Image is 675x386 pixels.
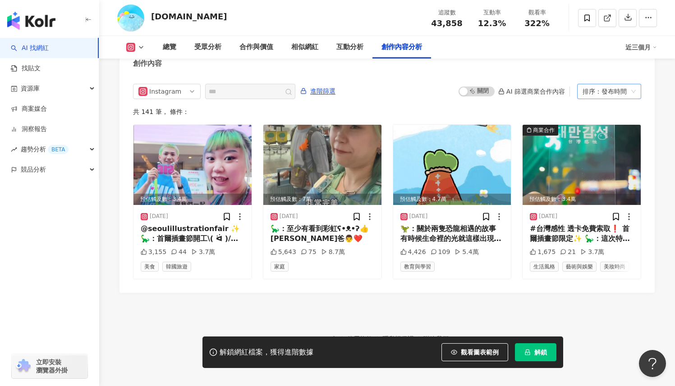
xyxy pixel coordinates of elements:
[430,8,464,17] div: 追蹤數
[48,145,69,154] div: BETA
[271,262,289,272] span: 家庭
[133,59,162,68] div: 創作內容
[11,64,41,73] a: 找貼文
[12,354,87,378] a: chrome extension立即安裝 瀏覽器外掛
[523,125,641,205] img: post-image
[524,19,550,28] span: 322%
[409,213,428,220] div: [DATE]
[530,224,634,244] div: #台灣感性 透卡免費索取❗️ 首爾插畫節限定✨ 🦕：這次特別做了台灣感性的透卡要帶去首爾🇰🇷 當成送給[DEMOGRAPHIC_DATA]朋友們ㄉ見面禮🎁 希望大家有機會可以來台灣拍拍美照❛‿˂...
[321,248,345,257] div: 8.7萬
[171,248,187,257] div: 44
[163,42,176,53] div: 總覽
[291,42,318,53] div: 相似網紅
[220,348,313,357] div: 解鎖網紅檔案，獲得進階數據
[530,262,559,272] span: 生活風格
[133,125,252,205] div: post-image預估觸及數：3.4萬
[400,224,504,244] div: 🦖：關於兩隻恐龍相遇的故事 有時候生命裡的光就這樣出現了 ( ´͈ ᵕ `͈ )◞✨ 我在大學的時候遇見小現金的 還記得第一次見到她是在大學迎新活動 她遲到超久還突然衝進教室跟大家打招呼 講話超...
[271,224,374,244] div: 🦕：至少有看到彩虹ʕ•ᴥ•ʔ👍 [PERSON_NAME]爸👨❤️
[515,343,556,361] button: 解鎖
[263,125,381,205] img: post-image
[478,19,506,28] span: 12.3%
[524,349,531,355] span: lock
[580,248,604,257] div: 3.7萬
[162,262,191,272] span: 韓國旅遊
[534,349,547,356] span: 解鎖
[21,78,40,99] span: 資源庫
[11,125,47,134] a: 洞察報告
[263,194,381,205] div: 預估觸及數：7萬
[431,18,462,28] span: 43,858
[530,248,556,257] div: 1,675
[239,42,273,53] div: 合作與價值
[562,262,597,272] span: 藝術與娛樂
[326,335,347,342] a: Kolr
[382,335,424,342] a: 隱私權保護
[301,248,317,257] div: 75
[14,359,32,373] img: chrome extension
[336,42,363,53] div: 互動分析
[475,8,509,17] div: 互動率
[600,262,629,272] span: 美妝時尚
[300,84,336,98] button: 進階篩選
[523,125,641,205] div: post-image商業合作預估觸及數：3.4萬
[523,194,641,205] div: 預估觸及數：3.4萬
[455,248,478,257] div: 5.4萬
[141,262,159,272] span: 美食
[498,88,565,95] div: AI 篩選商業合作內容
[151,11,227,22] div: [DOMAIN_NAME]
[141,224,244,244] div: @seoulillustrationfair ✨ 🦕：首爾插畫節開工\( ᐛ )/～♡ 第一天結束吃到雪濃湯整個人都好ㄌ 首爾插畫節實在太可怕太好買ㄌ 每一攤都超級卡哇我直接驚呆了：000 推薦...
[400,248,426,257] div: 4,426
[36,358,68,374] span: 立即安裝 瀏覽器外掛
[393,194,511,205] div: 預估觸及數：4.7萬
[431,248,450,257] div: 109
[133,194,252,205] div: 預估觸及數：3.4萬
[149,84,179,99] div: Instagram
[400,262,435,272] span: 教育與學習
[560,248,576,257] div: 21
[625,40,657,54] div: 近三個月
[133,125,252,205] img: post-image
[194,42,221,53] div: 受眾分析
[393,125,511,205] img: post-image
[271,248,296,257] div: 5,643
[310,84,335,99] span: 進階篩選
[263,125,381,205] div: post-image預估觸及數：7萬
[393,125,511,205] div: post-image預估觸及數：4.7萬
[539,213,557,220] div: [DATE]
[141,248,166,257] div: 3,155
[381,42,422,53] div: 創作內容分析
[7,12,55,30] img: logo
[150,213,168,220] div: [DATE]
[533,126,555,135] div: 商業合作
[347,335,382,342] a: 使用條款
[461,349,499,356] span: 觀看圖表範例
[423,335,449,342] a: 聯絡我們
[117,5,144,32] img: KOL Avatar
[21,159,46,180] span: 競品分析
[133,108,641,115] div: 共 141 筆 ， 條件：
[21,139,69,159] span: 趨勢分析
[280,213,298,220] div: [DATE]
[11,104,47,114] a: 商案媒合
[520,8,554,17] div: 觀看率
[441,343,508,361] button: 觀看圖表範例
[191,248,215,257] div: 3.7萬
[11,44,49,53] a: searchAI 找網紅
[11,146,17,153] span: rise
[583,84,628,99] div: 排序：發布時間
